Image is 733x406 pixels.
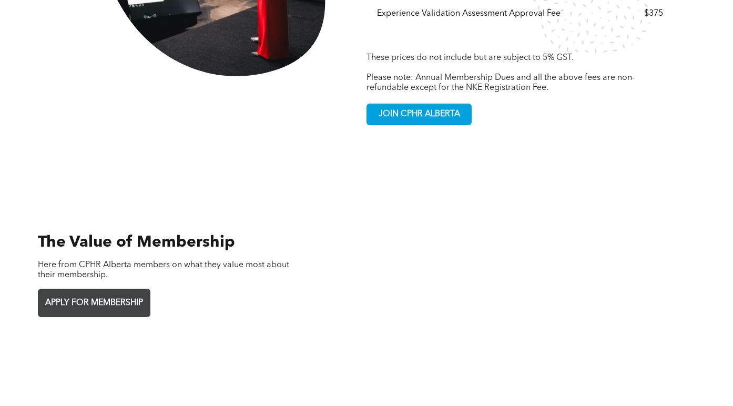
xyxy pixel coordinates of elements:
a: APPLY FOR MEMBERSHIP [38,289,150,317]
span: JOIN CPHR ALBERTA [375,104,464,125]
span: The Value of Membership [38,235,235,250]
div: Experience Validation Assessment Approval Fee [377,9,603,19]
span: These prices do not include but are subject to 5% GST. [367,54,574,62]
span: APPLY FOR MEMBERSHIP [42,293,147,313]
div: $375 [606,9,663,19]
a: JOIN CPHR ALBERTA [367,104,472,125]
span: Please note: Annual Membership Dues and all the above fees are non-refundable except for the NKE ... [367,74,635,92]
span: Here from CPHR Alberta members on what they value most about their membership. [38,261,289,279]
